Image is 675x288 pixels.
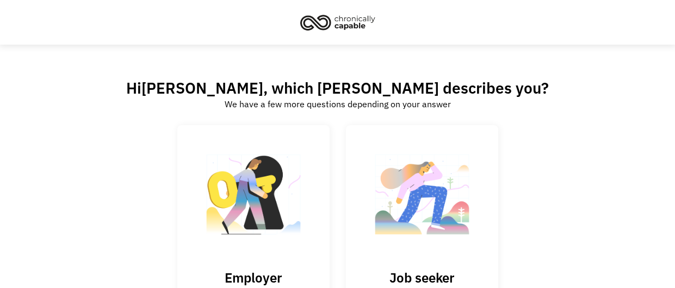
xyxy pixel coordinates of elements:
[225,97,451,111] div: We have a few more questions depending on your answer
[297,10,379,34] img: Chronically Capable logo
[141,78,263,98] span: [PERSON_NAME]
[126,78,549,97] h2: Hi , which [PERSON_NAME] describes you?
[368,269,476,286] h3: Job seeker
